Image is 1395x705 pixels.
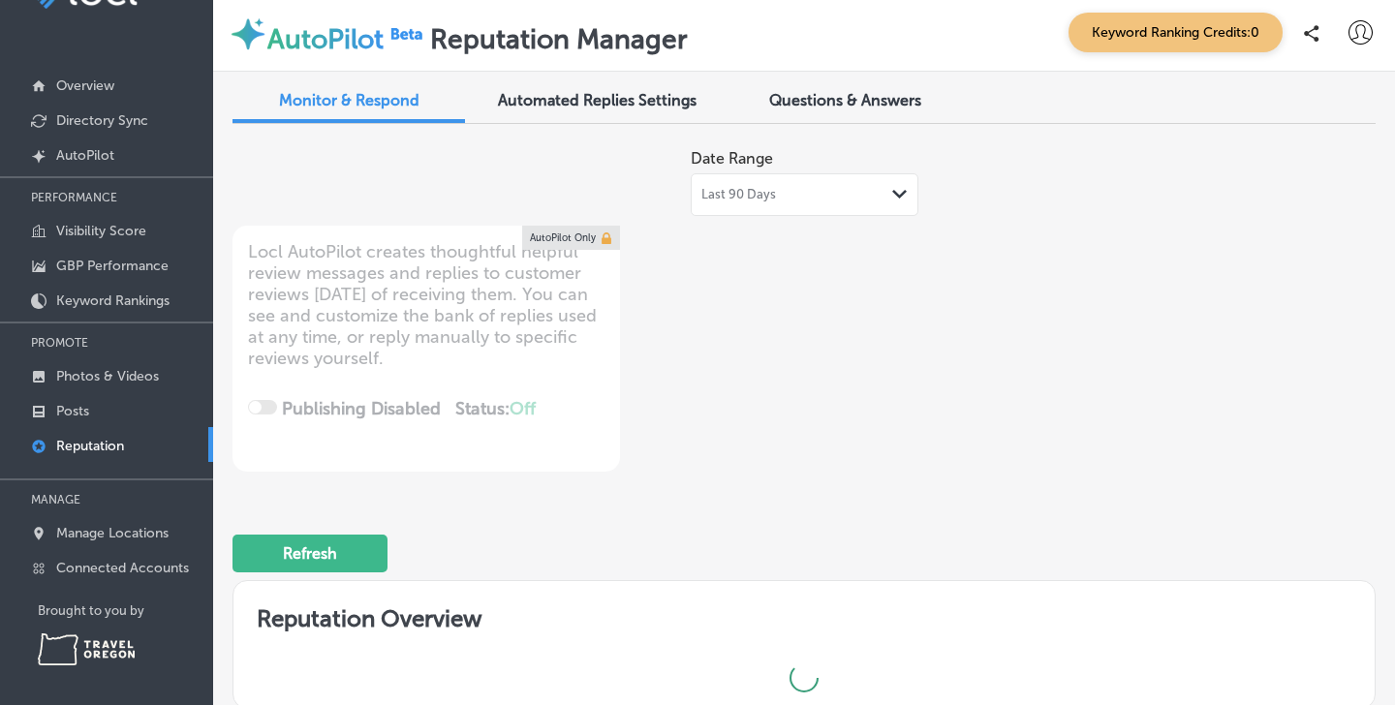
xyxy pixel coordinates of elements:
[56,403,89,419] p: Posts
[56,438,124,454] p: Reputation
[56,525,169,541] p: Manage Locations
[769,91,921,109] span: Questions & Answers
[38,633,135,665] img: Travel Oregon
[56,77,114,94] p: Overview
[498,91,697,109] span: Automated Replies Settings
[56,560,189,576] p: Connected Accounts
[56,368,159,384] p: Photos & Videos
[56,292,170,309] p: Keyword Rankings
[279,91,419,109] span: Monitor & Respond
[232,535,387,572] button: Refresh
[56,147,114,164] p: AutoPilot
[267,23,384,55] label: AutoPilot
[691,149,773,168] label: Date Range
[56,258,169,274] p: GBP Performance
[384,23,430,44] img: Beta
[430,23,688,55] label: Reputation Manager
[56,112,148,129] p: Directory Sync
[701,187,776,202] span: Last 90 Days
[38,603,213,618] p: Brought to you by
[56,223,146,239] p: Visibility Score
[233,581,1375,648] h2: Reputation Overview
[229,15,267,53] img: autopilot-icon
[1069,13,1283,52] span: Keyword Ranking Credits: 0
